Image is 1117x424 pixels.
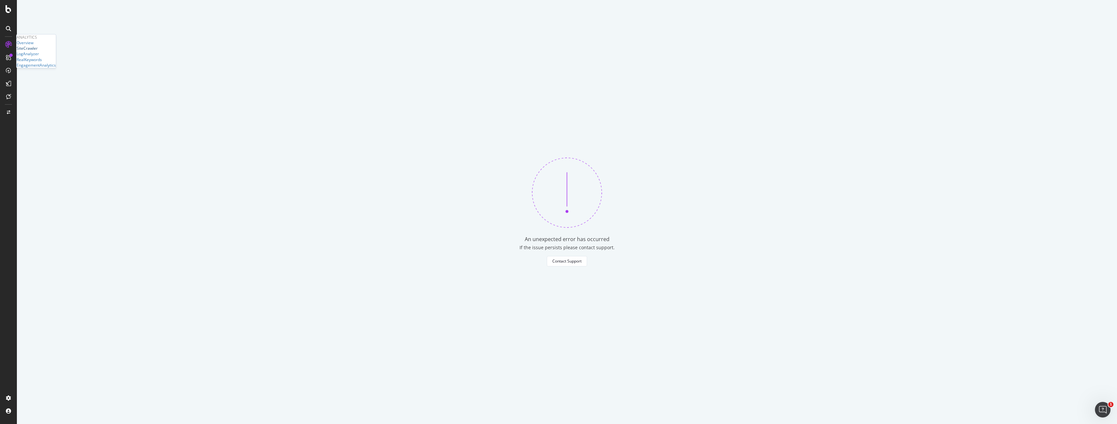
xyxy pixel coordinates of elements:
iframe: Intercom live chat [1095,402,1111,418]
a: SiteCrawler [17,45,38,51]
a: Overview [17,40,33,45]
div: Contact Support [552,258,582,264]
a: LogAnalyzer [17,51,39,57]
div: An unexpected error has occurred [525,236,609,243]
span: 1 [1108,402,1113,407]
div: Analytics [17,34,56,40]
button: Contact Support [547,256,587,266]
div: If the issue persists please contact support. [520,244,615,251]
a: RealKeywords [17,57,42,62]
a: EngagementAnalytics [17,62,56,68]
img: 370bne1z.png [532,158,602,228]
